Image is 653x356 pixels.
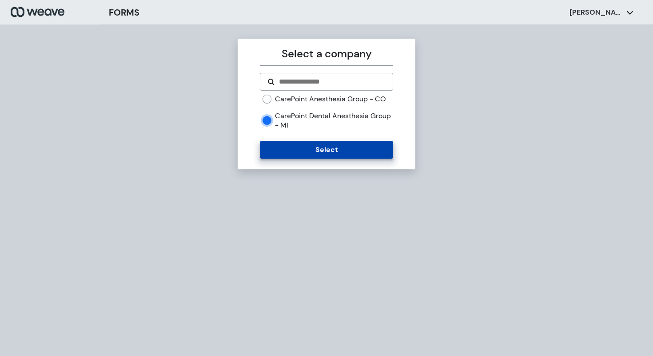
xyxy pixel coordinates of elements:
[278,76,385,87] input: Search
[275,94,386,104] label: CarePoint Anesthesia Group - CO
[109,6,139,19] h3: FORMS
[260,141,393,159] button: Select
[260,46,393,62] p: Select a company
[275,111,393,130] label: CarePoint Dental Anesthesia Group - MI
[569,8,623,17] p: [PERSON_NAME]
